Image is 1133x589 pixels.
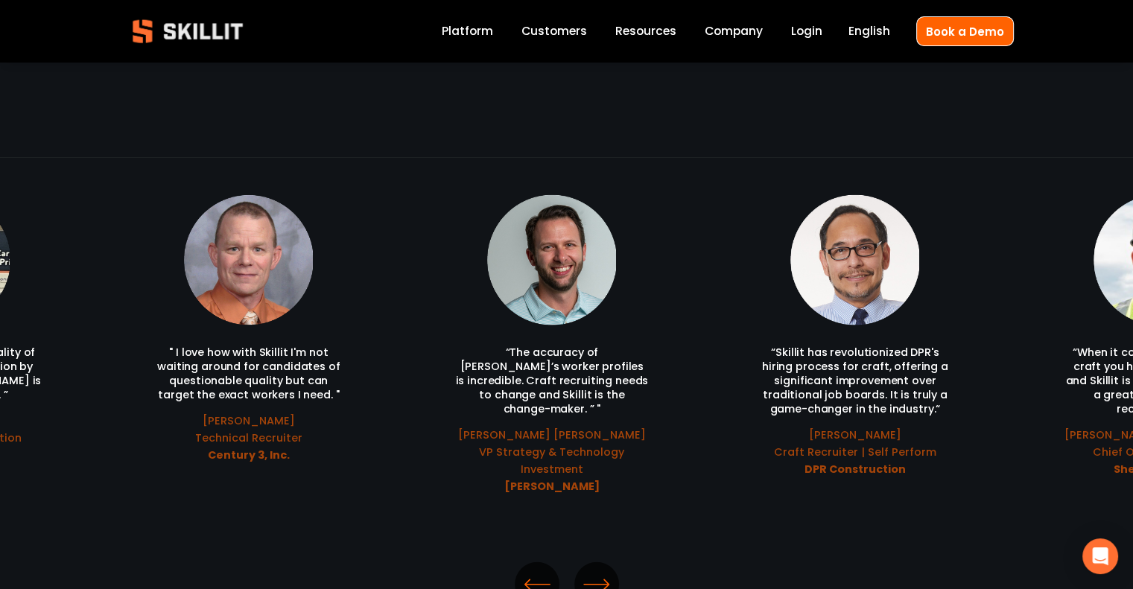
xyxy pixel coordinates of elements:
[615,22,676,39] span: Resources
[705,22,763,42] a: Company
[442,22,493,42] a: Platform
[791,22,822,42] a: Login
[1082,538,1118,574] div: Open Intercom Messenger
[916,16,1014,45] a: Book a Demo
[120,9,256,54] img: Skillit
[790,7,869,38] strong: Scalable
[194,7,337,38] strong: More interviews
[520,7,613,38] strong: Less effort
[615,22,676,42] a: folder dropdown
[521,22,587,42] a: Customers
[848,22,890,39] span: English
[848,22,890,42] div: language picker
